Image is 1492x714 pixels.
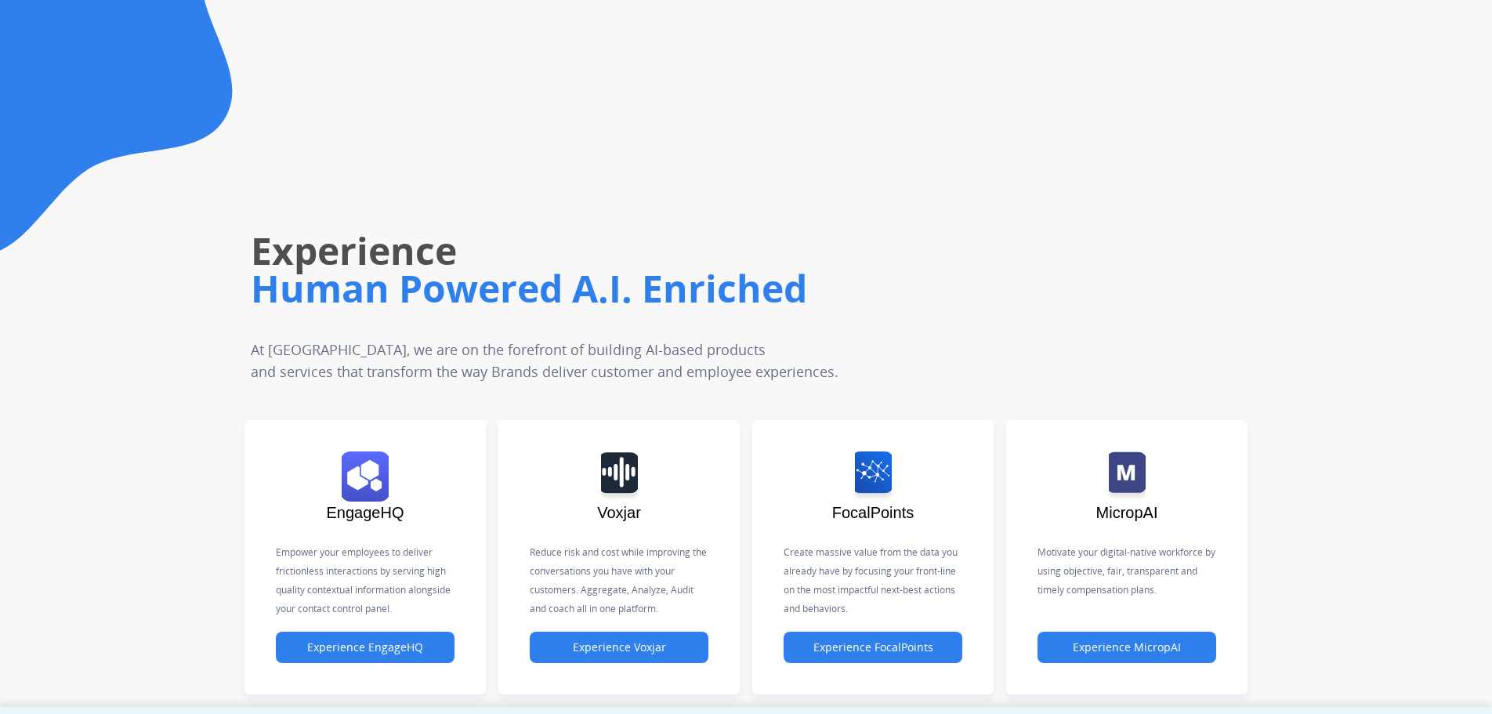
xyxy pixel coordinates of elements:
a: Experience EngageHQ [276,641,454,654]
h1: Experience [251,226,1053,276]
span: Voxjar [597,504,641,521]
p: Motivate your digital-native workforce by using objective, fair, transparent and timely compensat... [1038,543,1216,600]
p: At [GEOGRAPHIC_DATA], we are on the forefront of building AI-based products and services that tra... [251,339,953,382]
p: Reduce risk and cost while improving the conversations you have with your customers. Aggregate, A... [530,543,708,618]
h1: Human Powered A.I. Enriched [251,263,1053,314]
a: Experience FocalPoints [784,641,962,654]
button: Experience EngageHQ [276,632,454,663]
img: logo [601,451,638,502]
span: EngageHQ [327,504,404,521]
img: logo [342,451,389,502]
span: MicropAI [1096,504,1158,521]
button: Experience Voxjar [530,632,708,663]
p: Create massive value from the data you already have by focusing your front-line on the most impac... [784,543,962,618]
p: Empower your employees to deliver frictionless interactions by serving high quality contextual in... [276,543,454,618]
a: Experience Voxjar [530,641,708,654]
img: logo [1109,451,1146,502]
button: Experience MicropAI [1038,632,1216,663]
button: Experience FocalPoints [784,632,962,663]
img: logo [855,451,892,502]
span: FocalPoints [832,504,914,521]
a: Experience MicropAI [1038,641,1216,654]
